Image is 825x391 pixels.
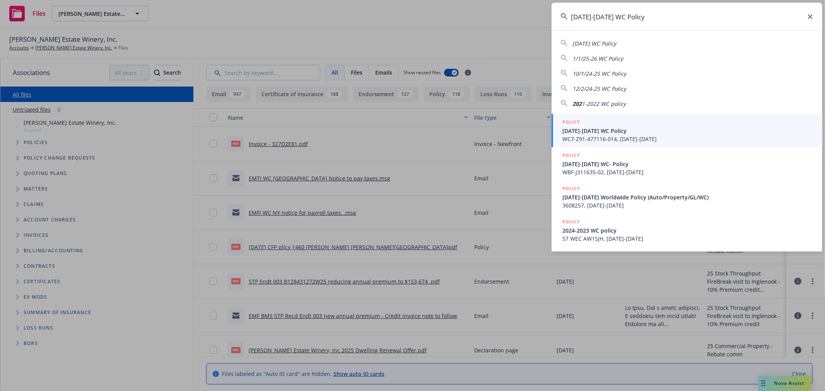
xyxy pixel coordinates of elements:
[562,235,813,243] span: 57 WEC AW1SJH, [DATE]-[DATE]
[562,135,813,143] span: WC7-Z91-477116-014, [DATE]-[DATE]
[552,180,822,214] a: POLICY[DATE]-[DATE] Worldwide Policy (Auto/Property/GL/WC)3608257, [DATE]-[DATE]
[562,218,580,226] h5: POLICY
[552,147,822,180] a: POLICY[DATE]-[DATE] WC- PolicyWBF-J311635-02, [DATE]-[DATE]
[562,160,813,168] span: [DATE]-[DATE] WC- Policy
[572,40,616,47] span: [DATE] WC Policy
[562,151,580,159] h5: POLICY
[562,168,813,176] span: WBF-J311635-02, [DATE]-[DATE]
[572,100,582,107] span: 202
[572,85,626,92] span: 12/2/24-25 WC Policy
[562,118,580,126] h5: POLICY
[552,214,822,247] a: POLICY2024-2023 WC policy57 WEC AW1SJH, [DATE]-[DATE]
[552,114,822,147] a: POLICY[DATE]-[DATE] WC PolicyWC7-Z91-477116-014, [DATE]-[DATE]
[572,70,626,77] span: 10/1/24-25 WC Policy
[562,201,813,209] span: 3608257, [DATE]-[DATE]
[562,127,813,135] span: [DATE]-[DATE] WC Policy
[582,100,626,107] span: 1-2022 WC policy
[552,3,822,31] input: Search...
[572,55,623,62] span: 1/1/25-26 WC Policy
[562,193,813,201] span: [DATE]-[DATE] Worldwide Policy (Auto/Property/GL/WC)
[562,185,580,192] h5: POLICY
[562,226,813,235] span: 2024-2023 WC policy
